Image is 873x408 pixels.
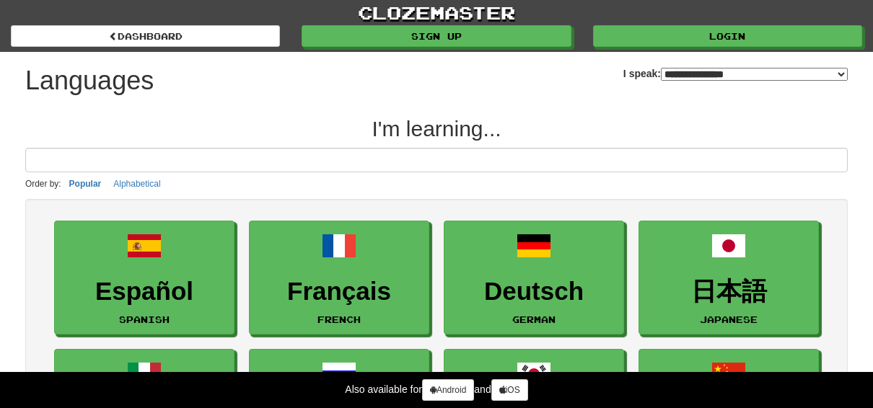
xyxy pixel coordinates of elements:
[65,176,106,192] button: Popular
[249,221,429,335] a: FrançaisFrench
[109,176,164,192] button: Alphabetical
[54,221,234,335] a: EspañolSpanish
[62,278,227,306] h3: Español
[25,66,154,95] h1: Languages
[119,314,170,324] small: Spanish
[661,68,848,81] select: I speak:
[444,221,624,335] a: DeutschGerman
[257,278,421,306] h3: Français
[452,278,616,306] h3: Deutsch
[639,221,819,335] a: 日本語Japanese
[25,179,61,189] small: Order by:
[422,379,474,401] a: Android
[646,278,811,306] h3: 日本語
[512,314,556,324] small: German
[623,66,848,81] label: I speak:
[593,25,862,47] a: Login
[317,314,361,324] small: French
[491,379,528,401] a: iOS
[700,314,758,324] small: Japanese
[302,25,571,47] a: Sign up
[25,117,848,141] h2: I'm learning...
[11,25,280,47] a: dashboard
